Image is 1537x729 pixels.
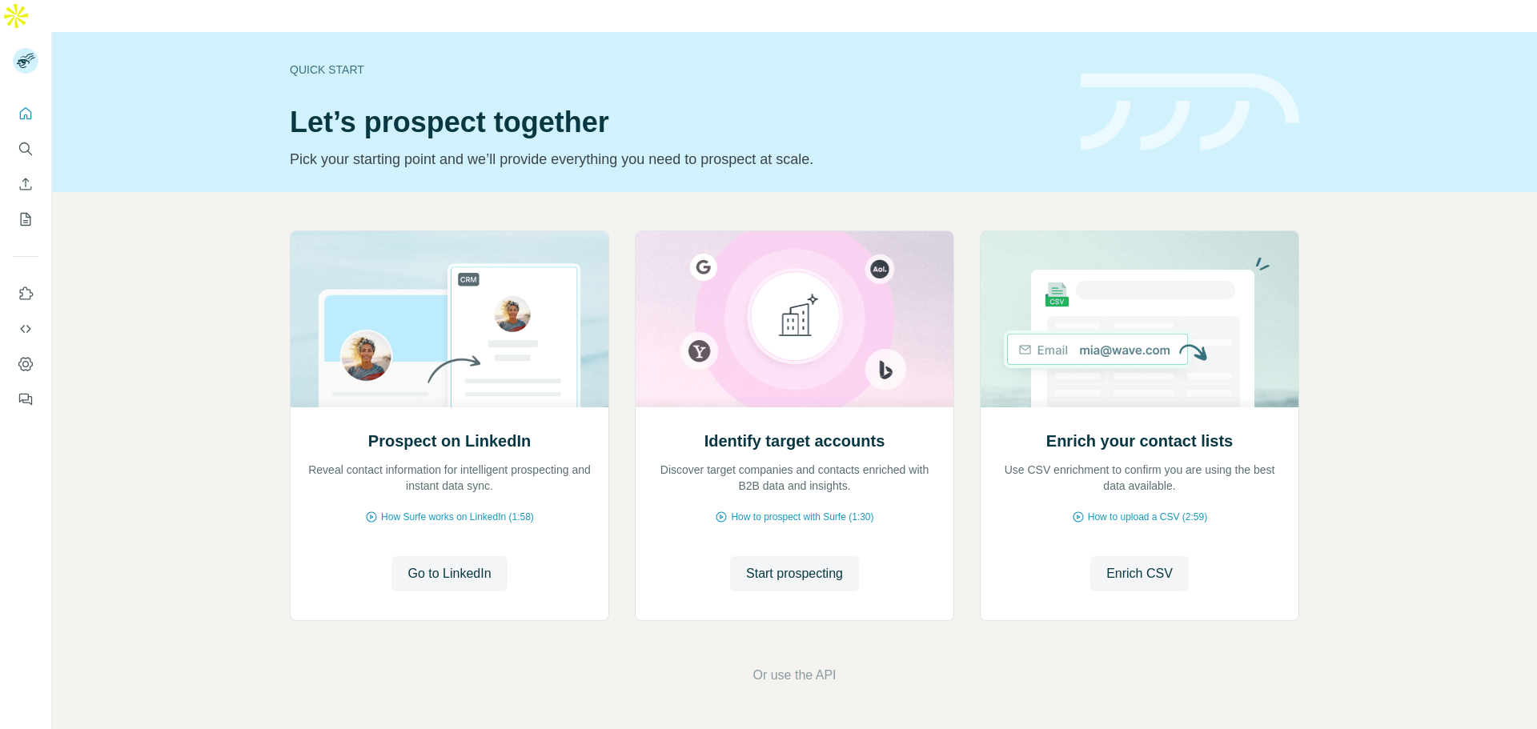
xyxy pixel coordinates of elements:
span: Enrich CSV [1106,564,1173,583]
button: My lists [13,205,38,234]
h2: Prospect on LinkedIn [368,430,531,452]
span: Start prospecting [746,564,843,583]
h1: Let’s prospect together [290,106,1061,138]
img: banner [1081,74,1299,151]
span: How Surfe works on LinkedIn (1:58) [381,510,534,524]
h2: Identify target accounts [704,430,885,452]
button: Or use the API [752,666,836,685]
span: How to upload a CSV (2:59) [1088,510,1207,524]
h2: Enrich your contact lists [1046,430,1233,452]
p: Reveal contact information for intelligent prospecting and instant data sync. [307,462,592,494]
p: Discover target companies and contacts enriched with B2B data and insights. [652,462,937,494]
button: Quick start [13,99,38,128]
span: Go to LinkedIn [407,564,491,583]
img: Identify target accounts [635,231,954,407]
button: Enrich CSV [1090,556,1189,591]
button: Use Surfe on LinkedIn [13,279,38,308]
div: Quick start [290,62,1061,78]
button: Start prospecting [730,556,859,591]
p: Use CSV enrichment to confirm you are using the best data available. [997,462,1282,494]
button: Search [13,134,38,163]
button: Use Surfe API [13,314,38,343]
img: Enrich your contact lists [980,231,1299,407]
button: Go to LinkedIn [391,556,507,591]
button: Feedback [13,385,38,414]
span: How to prospect with Surfe (1:30) [731,510,873,524]
p: Pick your starting point and we’ll provide everything you need to prospect at scale. [290,148,1061,170]
button: Enrich CSV [13,170,38,198]
button: Dashboard [13,350,38,379]
img: Prospect on LinkedIn [290,231,609,407]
